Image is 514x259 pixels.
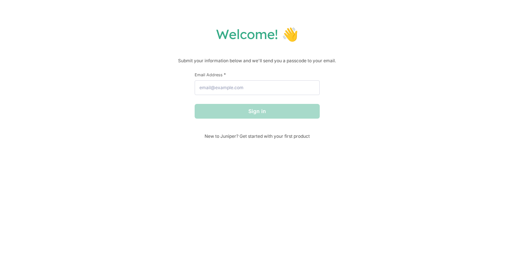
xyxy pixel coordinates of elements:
label: Email Address [195,72,320,77]
span: New to Juniper? Get started with your first product [195,133,320,139]
h1: Welcome! 👋 [7,26,507,42]
input: email@example.com [195,80,320,95]
span: This field is required. [224,72,226,77]
p: Submit your information below and we'll send you a passcode to your email. [7,57,507,64]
